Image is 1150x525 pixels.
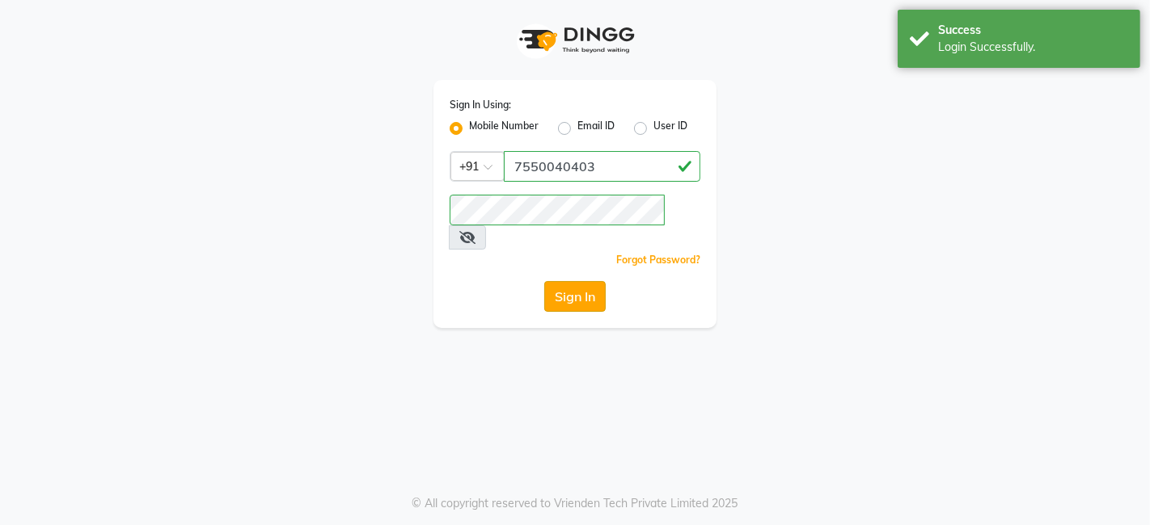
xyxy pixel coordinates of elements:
[938,22,1128,39] div: Success
[616,254,700,266] a: Forgot Password?
[469,119,539,138] label: Mobile Number
[450,195,665,225] input: Username
[510,16,640,64] img: logo1.svg
[653,119,687,138] label: User ID
[504,151,700,182] input: Username
[544,281,606,312] button: Sign In
[938,39,1128,56] div: Login Successfully.
[450,98,511,112] label: Sign In Using:
[577,119,615,138] label: Email ID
